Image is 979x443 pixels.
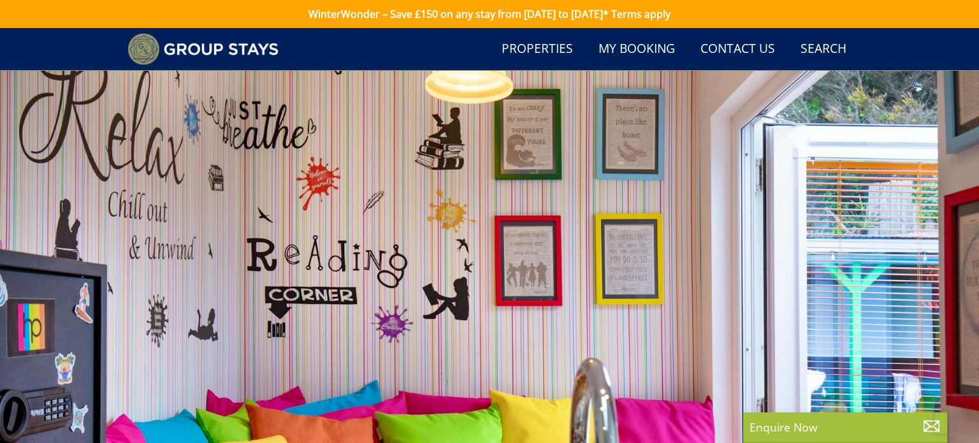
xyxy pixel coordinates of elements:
p: Enquire Now [750,419,941,435]
a: Contact Us [695,35,780,64]
a: Search [795,35,852,64]
a: Properties [497,35,578,64]
a: My Booking [593,35,680,64]
img: Group Stays [127,33,279,65]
